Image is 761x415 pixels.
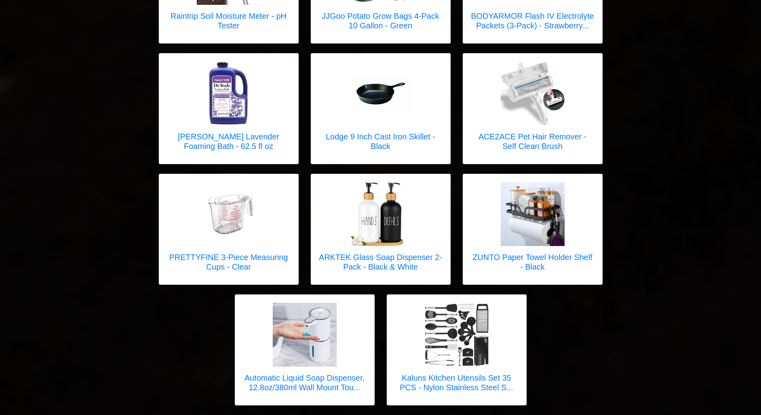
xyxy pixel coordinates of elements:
h5: ARKTEK Glass Soap Dispenser 2-Pack - Black & White [319,252,442,272]
h5: PRETTYFINE 3-Piece Measuring Cups - Clear [167,252,290,272]
h5: Kaluns Kitchen Utensils Set 35 PCS - Nylon Stainless Steel S... [395,373,518,392]
img: Kaluns Kitchen Utensils Set 35 PCS - Nylon Stainless Steel Silicone [425,303,489,367]
h5: Raintrip Soil Moisture Meter - pH Tester [167,11,290,30]
a: Dr Teal's Lavender Foaming Bath - 62.5 fl oz [PERSON_NAME] Lavender Foaming Bath - 62.5 fl oz [167,62,290,156]
a: PRETTYFINE 3-Piece Measuring Cups - Clear PRETTYFINE 3-Piece Measuring Cups - Clear [167,182,290,276]
img: PRETTYFINE 3-Piece Measuring Cups - Clear [197,182,261,246]
h5: Automatic Liquid Soap Dispenser, 12.8oz/380ml Wall Mount Tou... [243,373,366,392]
a: ZUNTO Paper Towel Holder Shelf - Black ZUNTO Paper Towel Holder Shelf - Black [471,182,594,276]
h5: BODYARMOR Flash IV Electrolyte Packets (3-Pack) - Strawberry... [471,11,594,30]
a: ACE2ACE Pet Hair Remover - Self Clean Brush ACE2ACE Pet Hair Remover - Self Clean Brush [471,62,594,156]
a: Lodge 9 Inch Cast Iron Skillet - Black Lodge 9 Inch Cast Iron Skillet - Black [319,62,442,156]
h5: ZUNTO Paper Towel Holder Shelf - Black [471,252,594,272]
img: Dr Teal's Lavender Foaming Bath - 62.5 fl oz [197,62,261,125]
h5: ACE2ACE Pet Hair Remover - Self Clean Brush [471,132,594,151]
img: ZUNTO Paper Towel Holder Shelf - Black [501,182,565,246]
img: ACE2ACE Pet Hair Remover - Self Clean Brush [501,62,565,125]
img: ARKTEK Glass Soap Dispenser 2-Pack - Black & White [349,182,413,246]
h5: [PERSON_NAME] Lavender Foaming Bath - 62.5 fl oz [167,132,290,151]
h5: Lodge 9 Inch Cast Iron Skillet - Black [319,132,442,151]
a: Automatic Liquid Soap Dispenser, 12.8oz/380ml Wall Mount Touchless Soap Dispenser with Sensor, 4-... [243,303,366,397]
img: Lodge 9 Inch Cast Iron Skillet - Black [349,75,413,112]
a: Kaluns Kitchen Utensils Set 35 PCS - Nylon Stainless Steel Silicone Kaluns Kitchen Utensils Set 3... [395,303,518,397]
h5: JJGoo Potato Grow Bags 4-Pack 10 Gallon - Green [319,11,442,30]
img: Automatic Liquid Soap Dispenser, 12.8oz/380ml Wall Mount Touchless Soap Dispenser with Sensor, 4-... [273,303,337,367]
a: ARKTEK Glass Soap Dispenser 2-Pack - Black & White ARKTEK Glass Soap Dispenser 2-Pack - Black & W... [319,182,442,276]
